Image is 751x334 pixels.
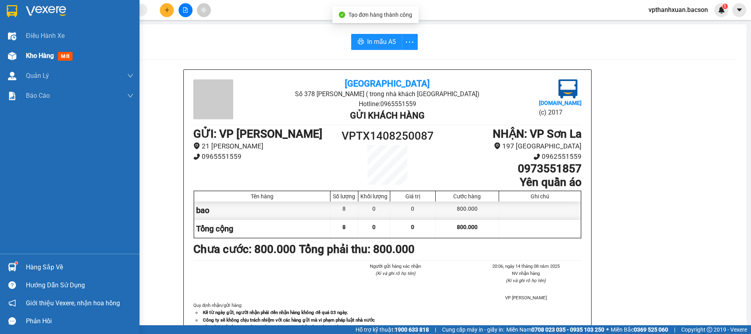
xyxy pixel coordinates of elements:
[196,193,328,200] div: Tên hàng
[26,52,54,59] span: Kho hàng
[558,79,578,99] img: logo.jpg
[493,127,582,140] b: NHẬN : VP Sơn La
[436,176,582,189] h1: Yên quần áo
[7,5,17,17] img: logo-vxr
[402,37,417,47] span: more
[15,262,18,264] sup: 1
[183,7,188,13] span: file-add
[26,91,50,101] span: Báo cáo
[26,31,65,41] span: Điều hành xe
[411,224,414,230] span: 0
[201,7,206,13] span: aim
[340,263,451,270] li: Người gửi hàng xác nhận
[642,5,714,15] span: vpthanhxuan.bacson
[203,324,374,330] strong: Khai thác nội dung, cân kiểm ( hàng giá trị cao) nhận theo thực tế hoá đơn ( nếu có).
[75,20,333,30] li: Số 378 [PERSON_NAME] ( trong nhà khách [GEOGRAPHIC_DATA])
[8,92,16,100] img: solution-icon
[402,34,418,50] button: more
[26,279,134,291] div: Hướng dẫn sử dụng
[345,79,430,89] b: [GEOGRAPHIC_DATA]
[26,261,134,273] div: Hàng sắp về
[193,141,339,152] li: 21 [PERSON_NAME]
[193,142,200,149] span: environment
[193,127,322,140] b: GỬI : VP [PERSON_NAME]
[8,32,16,40] img: warehouse-icon
[339,127,436,145] h1: VPTX1408250087
[634,326,668,333] strong: 0369 525 060
[435,325,436,334] span: |
[8,281,16,289] span: question-circle
[26,298,120,308] span: Giới thiệu Vexere, nhận hoa hồng
[193,243,296,256] b: Chưa cước : 800.000
[436,202,499,219] div: 800.000
[390,202,436,219] div: 0
[75,30,333,40] li: Hotline: 0965551559
[736,6,743,14] span: caret-down
[10,58,139,71] b: GỬI : VP [PERSON_NAME]
[127,93,134,99] span: down
[342,224,346,230] span: 8
[494,142,501,149] span: environment
[506,278,546,283] i: (Kí và ghi rõ họ tên)
[197,3,211,17] button: aim
[506,325,604,334] span: Miền Nam
[299,243,415,256] b: Tổng phải thu: 800.000
[348,12,412,18] span: Tạo đơn hàng thành công
[351,34,402,50] button: printerIn mẫu A5
[436,151,582,162] li: 0962551559
[707,327,712,332] span: copyright
[26,315,134,327] div: Phản hồi
[58,52,73,61] span: mới
[539,107,582,117] li: (c) 2017
[330,202,358,219] div: 8
[339,12,345,18] span: check-circle
[127,73,134,79] span: down
[358,38,364,46] span: printer
[8,299,16,307] span: notification
[160,3,174,17] button: plus
[360,193,388,200] div: Khối lượng
[375,271,415,276] i: (Kí và ghi rõ họ tên)
[722,4,728,9] sup: 1
[358,202,390,219] div: 0
[457,224,478,230] span: 800.000
[395,326,429,333] strong: 1900 633 818
[732,3,746,17] button: caret-down
[203,310,348,315] strong: Kể từ ngày gửi, người nhận phải đến nhận hàng không để quá 03 ngày.
[470,294,582,301] li: VP [PERSON_NAME]
[470,270,582,277] li: NV nhận hàng
[438,193,497,200] div: Cước hàng
[258,89,517,99] li: Số 378 [PERSON_NAME] ( trong nhà khách [GEOGRAPHIC_DATA])
[531,326,604,333] strong: 0708 023 035 - 0935 103 250
[193,153,200,160] span: phone
[718,6,725,14] img: icon-new-feature
[179,3,193,17] button: file-add
[8,317,16,325] span: message
[193,151,339,162] li: 0965551559
[392,193,433,200] div: Giá trị
[8,72,16,80] img: warehouse-icon
[674,325,675,334] span: |
[436,141,582,152] li: 197 [GEOGRAPHIC_DATA]
[350,111,425,121] b: Gửi khách hàng
[164,7,170,13] span: plus
[332,193,356,200] div: Số lượng
[356,325,429,334] span: Hỗ trợ kỹ thuật:
[8,263,16,271] img: warehouse-icon
[539,100,582,106] b: [DOMAIN_NAME]
[8,52,16,60] img: warehouse-icon
[367,37,396,47] span: In mẫu A5
[501,193,579,200] div: Ghi chú
[436,162,582,176] h1: 0973551857
[611,325,668,334] span: Miền Bắc
[470,263,582,270] li: 20:06, ngày 14 tháng 08 năm 2025
[606,328,609,331] span: ⚪️
[258,99,517,109] li: Hotline: 0965551559
[533,153,540,160] span: phone
[26,71,49,81] span: Quản Lý
[196,224,233,233] span: Tổng cộng
[723,4,726,9] span: 1
[442,325,504,334] span: Cung cấp máy in - giấy in:
[372,224,375,230] span: 0
[194,202,330,219] div: bao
